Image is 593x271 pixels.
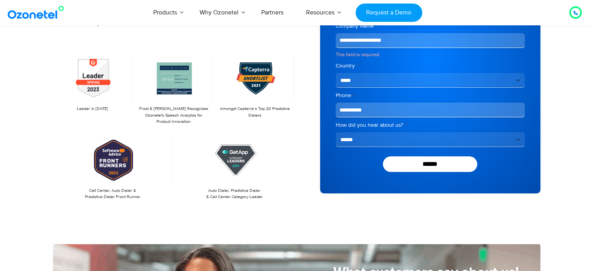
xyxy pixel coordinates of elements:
p: Frost & [PERSON_NAME] Recognizes Ozonetel's Speech Analytics for Product Innovation [138,106,209,125]
div: This field is required. [336,51,525,58]
p: Amongst Capterra’s Top 20 Predictive Dialers [219,106,290,119]
label: Phone [336,92,525,99]
label: Country [336,62,525,70]
label: Company Name [336,22,525,30]
p: Leader in [DATE] [57,106,128,112]
a: Request a Demo [356,4,422,22]
p: Call Center, Auto Dialer & Predictive Dialer Front Runner [57,188,169,200]
label: How did you hear about us? [336,121,525,129]
p: Auto Dialer, Predictive Dialer & Call Center Category Leader [179,188,290,200]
